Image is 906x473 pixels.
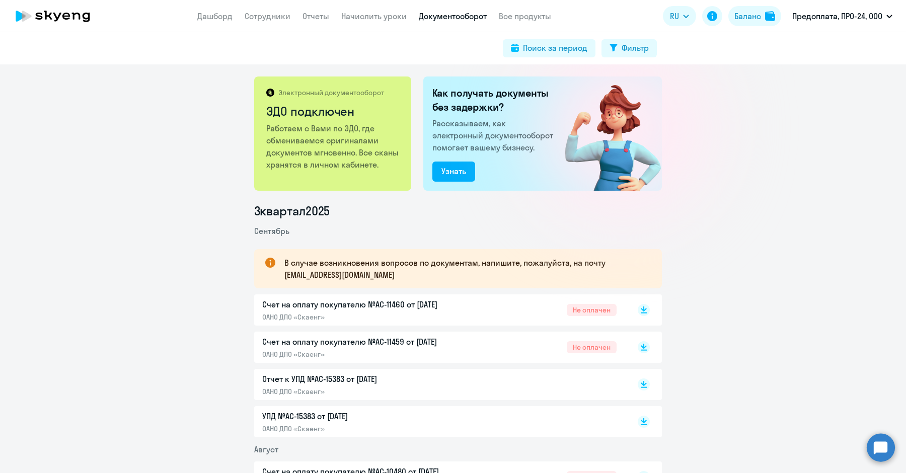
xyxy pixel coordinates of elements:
[419,11,487,21] a: Документооборот
[245,11,290,21] a: Сотрудники
[734,10,761,22] div: Баланс
[262,336,474,348] p: Счет на оплату покупателю №AC-11459 от [DATE]
[549,76,662,191] img: connected
[663,6,696,26] button: RU
[567,304,617,316] span: Не оплачен
[262,424,474,433] p: ОАНО ДПО «Скаенг»
[432,162,475,182] button: Узнать
[787,4,897,28] button: Предоплата, ПРО-24, ООО
[499,11,551,21] a: Все продукты
[262,373,474,385] p: Отчет к УПД №AC-15383 от [DATE]
[262,410,617,433] a: УПД №AC-15383 от [DATE]ОАНО ДПО «Скаенг»
[278,88,384,97] p: Электронный документооборот
[765,11,775,21] img: balance
[262,373,617,396] a: Отчет к УПД №AC-15383 от [DATE]ОАНО ДПО «Скаенг»
[262,298,474,310] p: Счет на оплату покупателю №AC-11460 от [DATE]
[262,336,617,359] a: Счет на оплату покупателю №AC-11459 от [DATE]ОАНО ДПО «Скаенг»Не оплачен
[792,10,882,22] p: Предоплата, ПРО-24, ООО
[262,387,474,396] p: ОАНО ДПО «Скаенг»
[441,165,466,177] div: Узнать
[262,410,474,422] p: УПД №AC-15383 от [DATE]
[567,341,617,353] span: Не оплачен
[262,312,474,322] p: ОАНО ДПО «Скаенг»
[503,39,595,57] button: Поиск за период
[622,42,649,54] div: Фильтр
[266,103,401,119] h2: ЭДО подключен
[728,6,781,26] button: Балансbalance
[266,122,401,171] p: Работаем с Вами по ЭДО, где обмениваемся оригиналами документов мгновенно. Все сканы хранятся в л...
[432,117,557,153] p: Рассказываем, как электронный документооборот помогает вашему бизнесу.
[254,203,662,219] li: 3 квартал 2025
[262,298,617,322] a: Счет на оплату покупателю №AC-11460 от [DATE]ОАНО ДПО «Скаенг»Не оплачен
[284,257,644,281] p: В случае возникновения вопросов по документам, напишите, пожалуйста, на почту [EMAIL_ADDRESS][DOM...
[432,86,557,114] h2: Как получать документы без задержки?
[254,444,278,454] span: Август
[197,11,233,21] a: Дашборд
[254,226,289,236] span: Сентябрь
[341,11,407,21] a: Начислить уроки
[601,39,657,57] button: Фильтр
[523,42,587,54] div: Поиск за период
[670,10,679,22] span: RU
[303,11,329,21] a: Отчеты
[262,350,474,359] p: ОАНО ДПО «Скаенг»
